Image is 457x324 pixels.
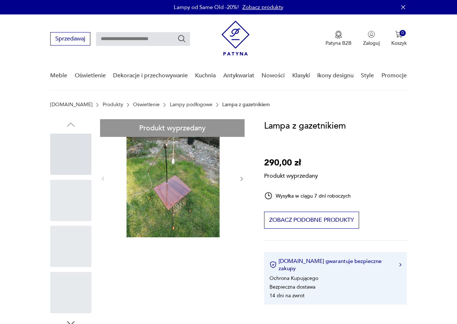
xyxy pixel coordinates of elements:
[264,191,351,200] div: Wysyłka w ciągu 7 dni roboczych
[177,34,186,43] button: Szukaj
[75,62,106,90] a: Oświetlenie
[325,31,352,47] a: Ikona medaluPatyna B2B
[368,31,375,38] img: Ikonka użytkownika
[270,261,277,268] img: Ikona certyfikatu
[50,32,90,46] button: Sprzedawaj
[400,30,406,36] div: 0
[133,102,160,108] a: Oświetlenie
[395,31,402,38] img: Ikona koszyka
[399,263,401,267] img: Ikona strzałki w prawo
[270,275,318,282] li: Ochrona Kupującego
[262,62,285,90] a: Nowości
[270,258,401,272] button: [DOMAIN_NAME] gwarantuje bezpieczne zakupy
[174,4,239,11] p: Lampy od Same Old -20%!
[103,102,123,108] a: Produkty
[270,284,315,290] li: Bezpieczna dostawa
[222,102,270,108] p: Lampa z gazetnikiem
[264,156,318,170] p: 290,00 zł
[264,119,346,133] h1: Lampa z gazetnikiem
[391,31,407,47] button: 0Koszyk
[242,4,283,11] a: Zobacz produkty
[317,62,354,90] a: Ikony designu
[325,31,352,47] button: Patyna B2B
[325,40,352,47] p: Patyna B2B
[113,62,188,90] a: Dekoracje i przechowywanie
[50,62,67,90] a: Meble
[292,62,310,90] a: Klasyki
[264,212,359,229] button: Zobacz podobne produkty
[50,102,92,108] a: [DOMAIN_NAME]
[195,62,216,90] a: Kuchnia
[381,62,407,90] a: Promocje
[264,170,318,180] p: Produkt wyprzedany
[363,31,380,47] button: Zaloguj
[335,31,342,39] img: Ikona medalu
[391,40,407,47] p: Koszyk
[363,40,380,47] p: Zaloguj
[221,21,250,56] img: Patyna - sklep z meblami i dekoracjami vintage
[170,102,212,108] a: Lampy podłogowe
[270,292,305,299] li: 14 dni na zwrot
[361,62,374,90] a: Style
[50,37,90,42] a: Sprzedawaj
[223,62,254,90] a: Antykwariat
